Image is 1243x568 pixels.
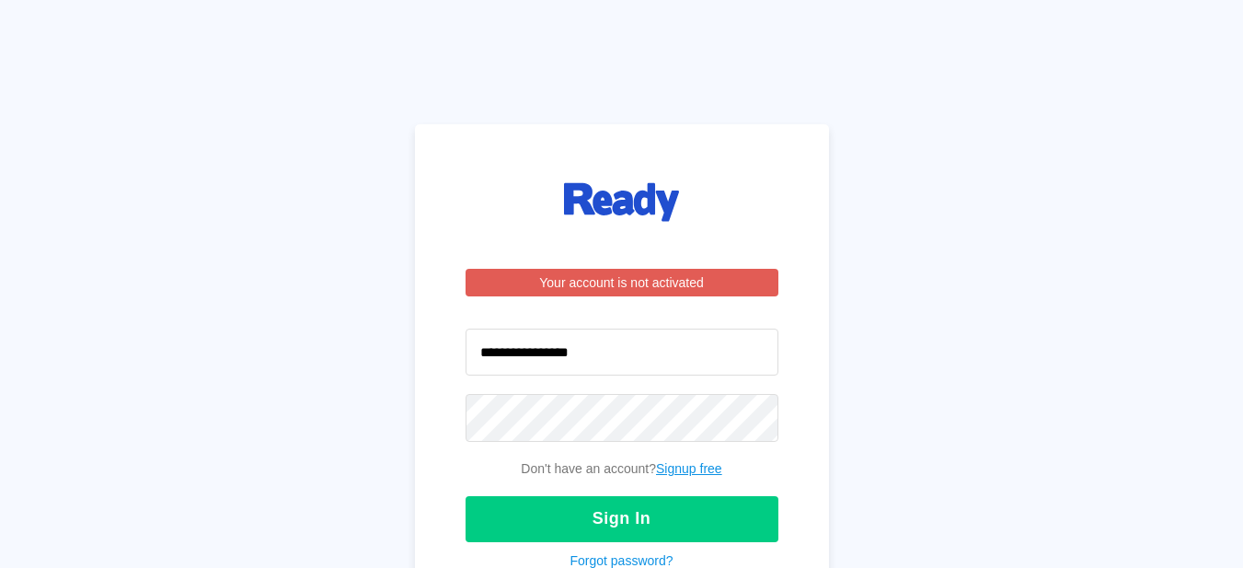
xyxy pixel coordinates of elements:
div: Your account is not activated [466,269,778,296]
a: Forgot password? [570,553,673,568]
button: Sign In [466,496,778,542]
a: Signup free [656,461,722,476]
img: logo-5.svg [564,180,679,227]
p: Don't have an account? [466,460,778,478]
